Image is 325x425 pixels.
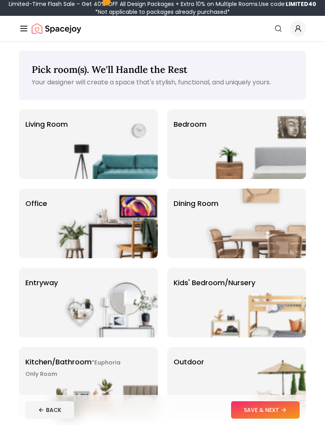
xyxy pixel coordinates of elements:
[56,347,158,417] img: Kitchen/Bathroom *Euphoria Only
[56,268,158,337] img: entryway
[25,198,47,209] p: Office
[32,21,81,36] a: Spacejoy
[231,401,300,419] button: SAVE & NEXT
[174,119,206,130] p: Bedroom
[205,347,306,417] img: Outdoor
[25,356,124,379] p: Kitchen/Bathroom
[25,119,68,130] p: Living Room
[95,8,230,16] span: *Not applicable to packages already purchased*
[32,21,81,36] img: Spacejoy Logo
[205,268,306,337] img: Kids' Bedroom/Nursery
[19,16,306,41] nav: Global
[56,189,158,258] img: Office
[56,109,158,179] img: Living Room
[174,356,204,368] p: Outdoor
[32,78,293,87] p: Your designer will create a space that's stylish, functional, and uniquely yours.
[25,277,58,288] p: entryway
[174,198,218,209] p: Dining Room
[32,63,187,76] span: Pick room(s). We'll Handle the Rest
[205,189,306,258] img: Dining Room
[25,401,74,419] button: BACK
[205,109,306,179] img: Bedroom
[174,277,255,288] p: Kids' Bedroom/Nursery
